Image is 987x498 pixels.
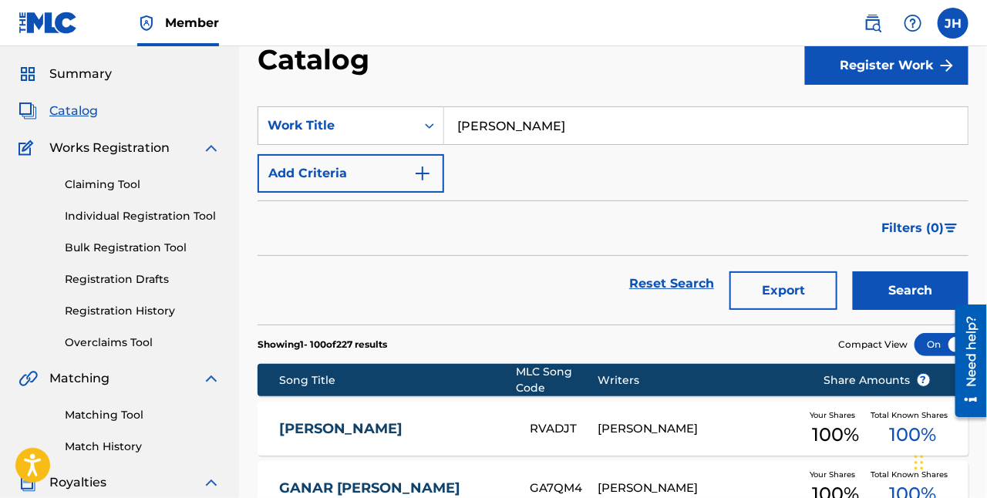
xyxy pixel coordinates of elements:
a: GANAR [PERSON_NAME] [279,479,510,497]
button: Export [729,271,837,310]
a: CatalogCatalog [19,102,98,120]
img: Summary [19,65,37,83]
img: expand [202,369,221,388]
span: Catalog [49,102,98,120]
a: Reset Search [622,267,722,301]
div: MLC Song Code [517,364,598,396]
iframe: Chat Widget [910,424,987,498]
iframe: Resource Center [944,298,987,422]
button: Filters (0) [872,209,968,247]
button: Add Criteria [258,154,444,193]
span: Your Shares [810,409,861,421]
img: Catalog [19,102,37,120]
img: expand [202,473,221,492]
span: ? [918,374,930,386]
div: User Menu [938,8,968,39]
div: [PERSON_NAME] [598,420,800,438]
button: Register Work [805,46,968,85]
p: Showing 1 - 100 of 227 results [258,338,387,352]
span: Total Known Shares [871,469,955,480]
a: Match History [65,439,221,455]
img: search [864,14,882,32]
span: Royalties [49,473,106,492]
span: Total Known Shares [871,409,955,421]
a: Individual Registration Tool [65,208,221,224]
a: Overclaims Tool [65,335,221,351]
a: Registration Drafts [65,271,221,288]
span: Compact View [838,338,908,352]
a: SummarySummary [19,65,112,83]
div: [PERSON_NAME] [598,479,800,497]
img: Works Registration [19,139,39,157]
span: 100 % [812,421,859,449]
div: Song Title [279,372,517,389]
img: expand [202,139,221,157]
img: f7272a7cc735f4ea7f67.svg [938,56,956,75]
div: Help [898,8,928,39]
form: Search Form [258,106,968,325]
h2: Catalog [258,42,377,77]
span: Matching [49,369,109,388]
span: Summary [49,65,112,83]
a: Public Search [857,8,888,39]
a: Matching Tool [65,407,221,423]
div: Writers [598,372,800,389]
a: Bulk Registration Tool [65,240,221,256]
div: GA7QM4 [530,479,598,497]
div: Drag [915,439,924,486]
img: help [904,14,922,32]
img: MLC Logo [19,12,78,34]
img: Royalties [19,473,37,492]
span: 100 % [889,421,936,449]
a: Registration History [65,303,221,319]
span: Filters ( 0 ) [881,219,944,237]
img: Top Rightsholder [137,14,156,32]
span: Your Shares [810,469,861,480]
button: Search [853,271,968,310]
img: filter [945,224,958,233]
span: Member [165,14,219,32]
div: Work Title [268,116,406,135]
img: Matching [19,369,38,388]
div: RVADJT [530,420,598,438]
a: [PERSON_NAME] [279,420,510,438]
img: 9d2ae6d4665cec9f34b9.svg [413,164,432,183]
span: Works Registration [49,139,170,157]
span: Share Amounts [824,372,931,389]
a: Claiming Tool [65,177,221,193]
